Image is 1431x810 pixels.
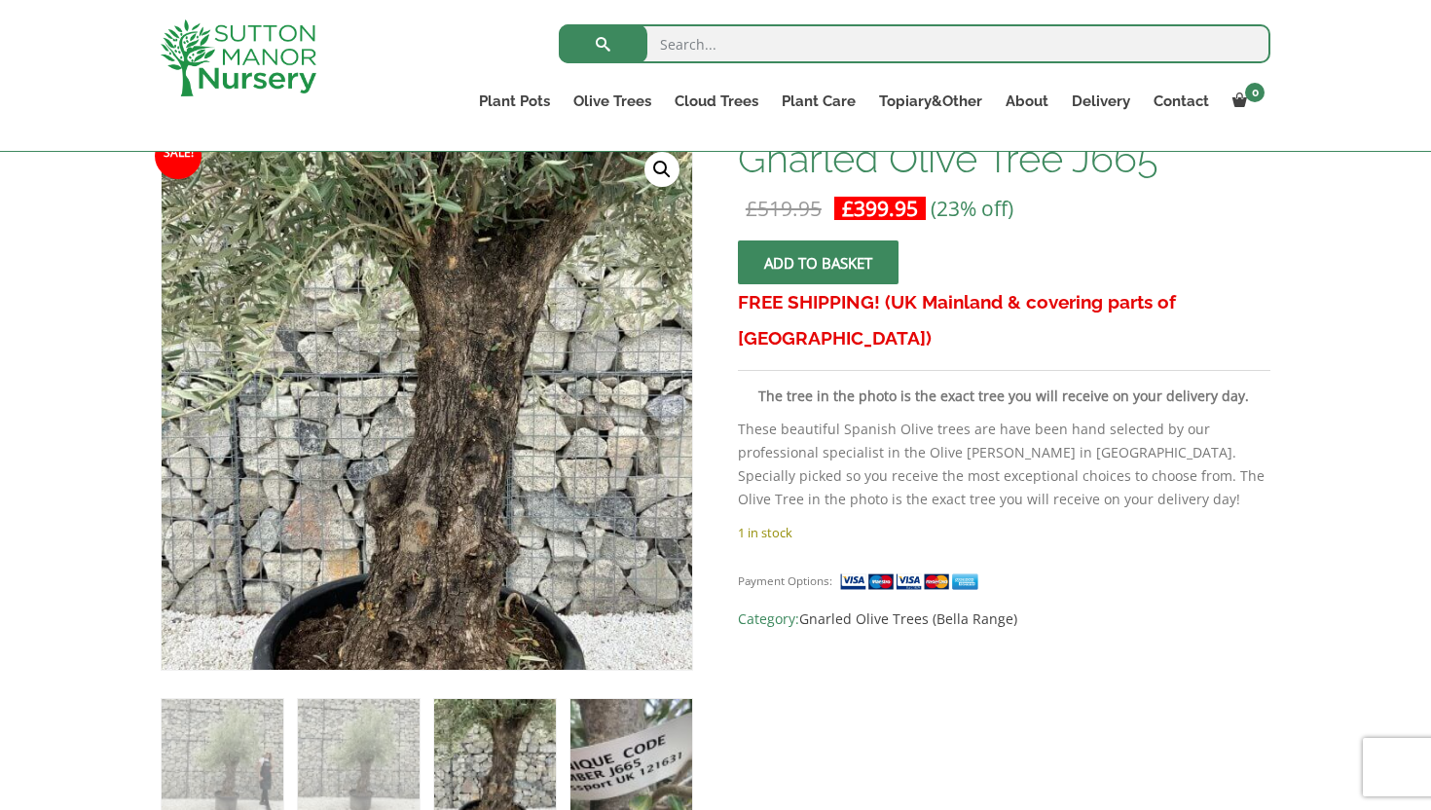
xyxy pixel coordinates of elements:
[842,195,918,222] bdi: 399.95
[559,24,1270,63] input: Search...
[842,195,854,222] span: £
[994,88,1060,115] a: About
[738,573,832,588] small: Payment Options:
[1142,88,1221,115] a: Contact
[467,88,562,115] a: Plant Pots
[1060,88,1142,115] a: Delivery
[839,571,985,592] img: payment supported
[644,152,679,187] a: View full-screen image gallery
[746,195,822,222] bdi: 519.95
[799,609,1017,628] a: Gnarled Olive Trees (Bella Range)
[1221,88,1270,115] a: 0
[770,88,867,115] a: Plant Care
[161,19,316,96] img: logo
[738,418,1270,511] p: These beautiful Spanish Olive trees are have been hand selected by our professional specialist in...
[155,132,202,179] span: Sale!
[758,387,1249,405] strong: The tree in the photo is the exact tree you will receive on your delivery day.
[562,88,663,115] a: Olive Trees
[738,284,1270,356] h3: FREE SHIPPING! (UK Mainland & covering parts of [GEOGRAPHIC_DATA])
[738,138,1270,179] h1: Gnarled Olive Tree J665
[746,195,757,222] span: £
[738,521,1270,544] p: 1 in stock
[931,195,1013,222] span: (23% off)
[663,88,770,115] a: Cloud Trees
[738,240,899,284] button: Add to basket
[1245,83,1265,102] span: 0
[738,607,1270,631] span: Category:
[867,88,994,115] a: Topiary&Other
